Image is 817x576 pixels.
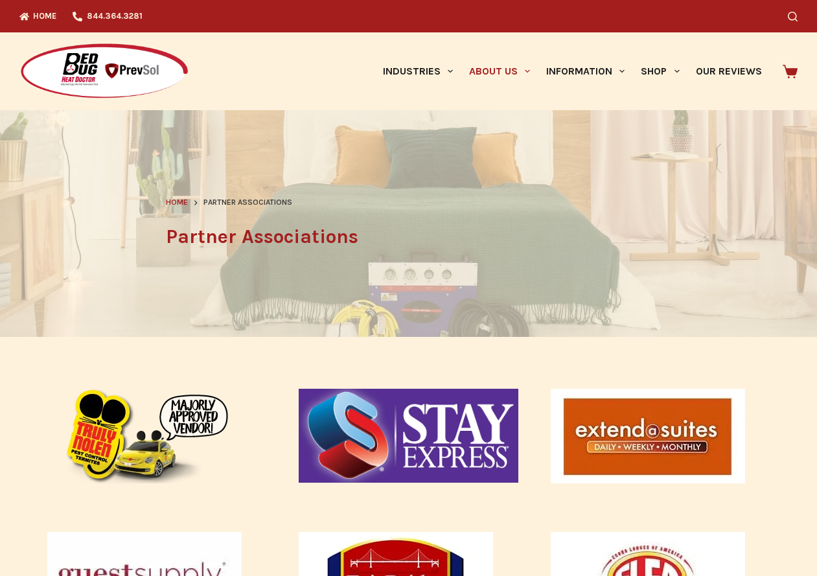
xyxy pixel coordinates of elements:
span: Home [166,198,188,207]
a: Home [166,196,188,209]
button: Search [788,12,798,21]
h1: Partner Associations [166,222,652,251]
a: About Us [461,32,538,110]
img: Prevsol/Bed Bug Heat Doctor [19,43,189,100]
span: Partner Associations [203,196,292,209]
a: Industries [374,32,461,110]
a: Information [538,32,633,110]
nav: Primary [374,32,770,110]
a: Shop [633,32,687,110]
a: Our Reviews [687,32,770,110]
